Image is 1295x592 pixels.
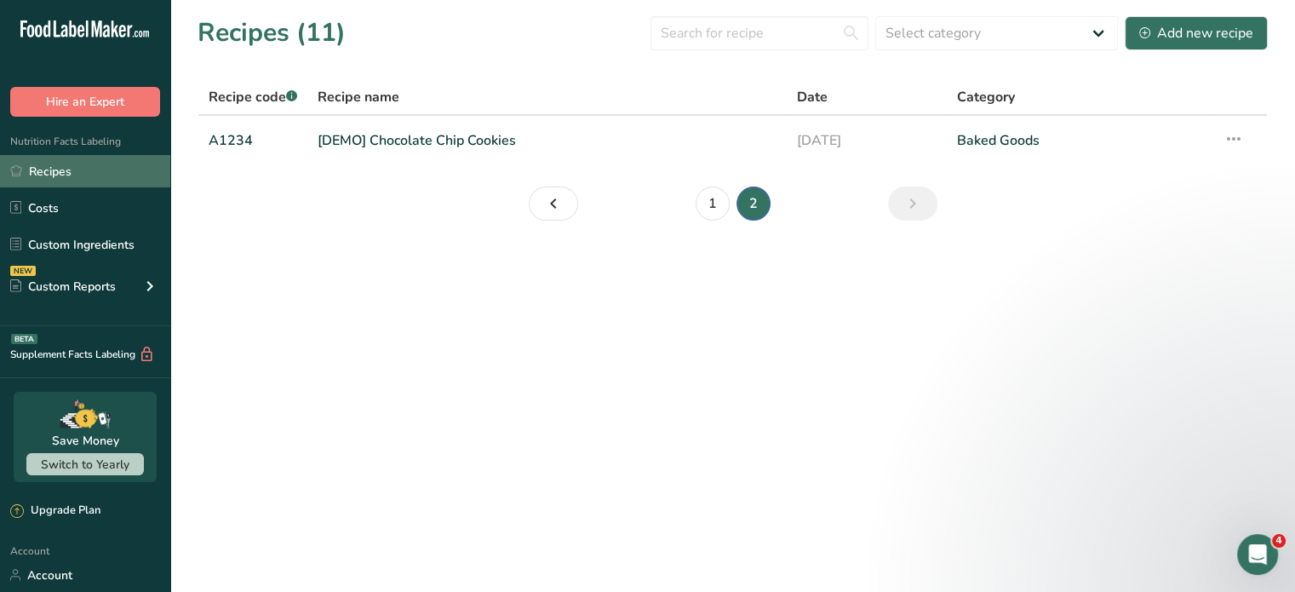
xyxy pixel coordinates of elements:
[318,87,399,107] span: Recipe name
[318,123,776,158] a: [DEMO] Chocolate Chip Cookies
[10,503,100,520] div: Upgrade Plan
[797,87,828,107] span: Date
[529,187,578,221] a: Page 1.
[52,432,119,450] div: Save Money
[888,187,937,221] a: Page 3.
[1237,534,1278,575] iframe: Intercom live chat
[209,88,297,106] span: Recipe code
[10,87,160,117] button: Hire an Expert
[198,14,346,52] h1: Recipes (11)
[1272,534,1286,548] span: 4
[26,453,144,475] button: Switch to Yearly
[41,457,129,473] span: Switch to Yearly
[797,123,937,158] a: [DATE]
[650,16,868,50] input: Search for recipe
[1125,16,1268,50] button: Add new recipe
[209,123,297,158] a: A1234
[10,278,116,296] div: Custom Reports
[696,187,730,221] a: Page 1.
[957,123,1203,158] a: Baked Goods
[11,334,37,344] div: BETA
[10,266,36,276] div: NEW
[1139,23,1253,43] div: Add new recipe
[957,87,1015,107] span: Category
